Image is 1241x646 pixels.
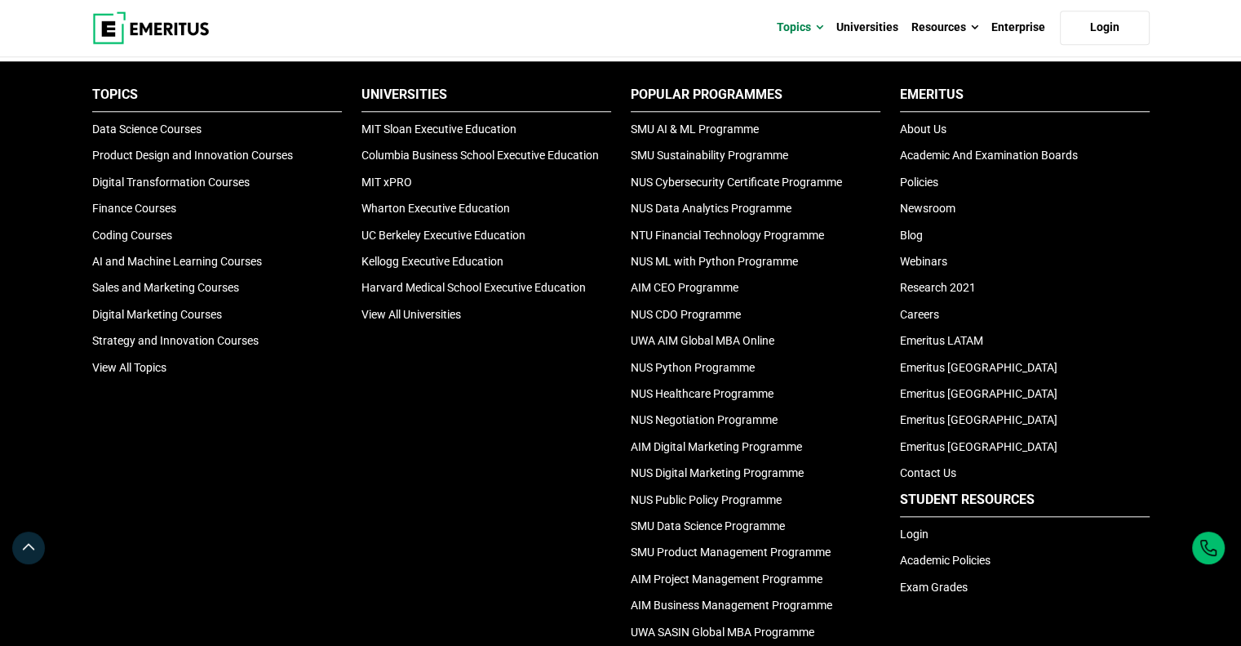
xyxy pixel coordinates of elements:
[361,308,461,321] a: View All Universities
[631,546,831,559] a: SMU Product Management Programme
[631,149,788,162] a: SMU Sustainability Programme
[361,123,516,136] a: MIT Sloan Executive Education
[631,413,778,426] a: NUS Negotiation Programme
[631,202,791,215] a: NUS Data Analytics Programme
[900,440,1057,453] a: Emeritus [GEOGRAPHIC_DATA]
[900,202,955,215] a: Newsroom
[1060,11,1150,45] a: Login
[631,493,782,506] a: NUS Public Policy Programme
[92,202,176,215] a: Finance Courses
[92,361,166,374] a: View All Topics
[631,255,798,268] a: NUS ML with Python Programme
[92,281,239,294] a: Sales and Marketing Courses
[900,281,976,294] a: Research 2021
[361,202,510,215] a: Wharton Executive Education
[631,361,755,374] a: NUS Python Programme
[900,334,983,347] a: Emeritus LATAM
[900,361,1057,374] a: Emeritus [GEOGRAPHIC_DATA]
[92,255,262,268] a: AI and Machine Learning Courses
[900,413,1057,426] a: Emeritus [GEOGRAPHIC_DATA]
[900,387,1057,400] a: Emeritus [GEOGRAPHIC_DATA]
[900,255,947,268] a: Webinars
[631,176,842,189] a: NUS Cybersecurity Certificate Programme
[361,255,503,268] a: Kellogg Executive Education
[900,229,923,242] a: Blog
[900,123,946,136] a: About Us
[361,281,586,294] a: Harvard Medical School Executive Education
[361,229,525,242] a: UC Berkeley Executive Education
[92,176,250,189] a: Digital Transformation Courses
[631,123,759,136] a: SMU AI & ML Programme
[361,176,412,189] a: MIT xPRO
[631,281,738,294] a: AIM CEO Programme
[92,334,259,347] a: Strategy and Innovation Courses
[631,334,774,347] a: UWA AIM Global MBA Online
[631,626,814,639] a: UWA SASIN Global MBA Programme
[900,528,929,541] a: Login
[900,176,938,189] a: Policies
[900,581,968,594] a: Exam Grades
[631,466,804,479] a: NUS Digital Marketing Programme
[631,308,741,321] a: NUS CDO Programme
[631,387,773,400] a: NUS Healthcare Programme
[631,519,785,532] a: SMU Data Science Programme
[92,229,172,242] a: Coding Courses
[92,149,293,162] a: Product Design and Innovation Courses
[900,554,991,567] a: Academic Policies
[900,466,956,479] a: Contact Us
[92,308,222,321] a: Digital Marketing Courses
[92,123,202,136] a: Data Science Courses
[631,440,802,453] a: AIM Digital Marketing Programme
[900,149,1078,162] a: Academic And Examination Boards
[361,149,599,162] a: Columbia Business School Executive Education
[900,308,939,321] a: Careers
[631,572,822,586] a: AIM Project Management Programme
[631,599,832,612] a: AIM Business Management Programme
[631,229,824,242] a: NTU Financial Technology Programme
